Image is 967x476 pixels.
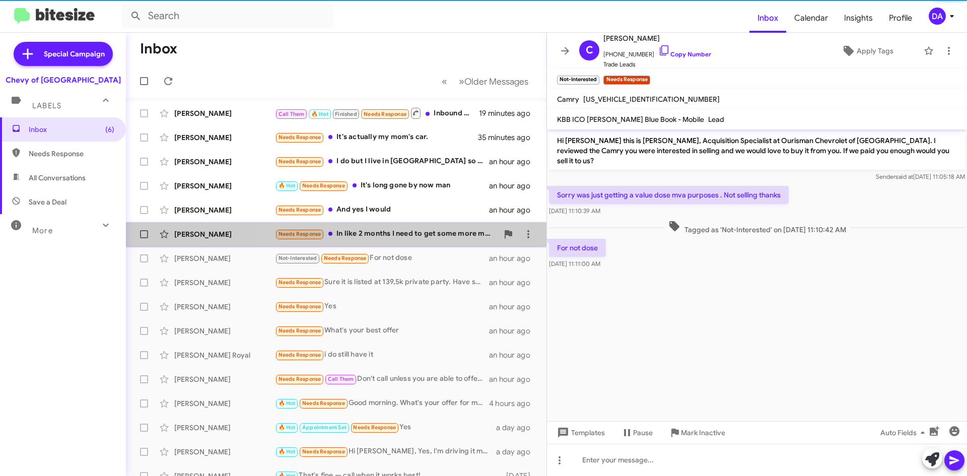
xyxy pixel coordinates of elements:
[174,157,275,167] div: [PERSON_NAME]
[436,71,453,92] button: Previous
[174,132,275,143] div: [PERSON_NAME]
[633,424,653,442] span: Pause
[6,75,121,85] div: Chevy of [GEOGRAPHIC_DATA]
[279,111,305,117] span: Call Them
[275,277,489,288] div: Sure it is listed at 139,5k private party. Have serious interest. 601 miles. 2025 Cayenne Coupe GTs
[442,75,447,88] span: «
[29,197,66,207] span: Save a Deal
[328,376,354,382] span: Call Them
[279,376,321,382] span: Needs Response
[557,76,599,85] small: Not-Interested
[836,4,881,33] a: Insights
[603,59,711,70] span: Trade Leads
[557,115,704,124] span: KBB ICO [PERSON_NAME] Blue Book - Mobile
[489,253,538,263] div: an hour ago
[478,132,538,143] div: 35 minutes ago
[549,239,606,257] p: For not dose
[786,4,836,33] a: Calendar
[275,107,479,119] div: Inbound Call
[174,181,275,191] div: [PERSON_NAME]
[880,424,929,442] span: Auto Fields
[279,448,296,455] span: 🔥 Hot
[489,326,538,336] div: an hour ago
[44,49,105,59] span: Special Campaign
[489,398,538,409] div: 4 hours ago
[174,278,275,288] div: [PERSON_NAME]
[489,350,538,360] div: an hour ago
[857,42,893,60] span: Apply Tags
[174,423,275,433] div: [PERSON_NAME]
[275,373,489,385] div: Don't call unless you are able to offer the price
[29,149,114,159] span: Needs Response
[279,400,296,406] span: 🔥 Hot
[549,186,789,204] p: Sorry was just getting a value dose mva purposes . Not selling thanks
[664,220,850,235] span: Tagged as 'Not-Interested' on [DATE] 11:10:42 AM
[14,42,113,66] a: Special Campaign
[174,374,275,384] div: [PERSON_NAME]
[920,8,956,25] button: DA
[275,422,496,433] div: Yes
[603,76,650,85] small: Needs Response
[275,228,498,240] div: In like 2 months I need to get some more money for a truck
[279,231,321,237] span: Needs Response
[302,400,345,406] span: Needs Response
[275,156,489,167] div: I do but I live in [GEOGRAPHIC_DATA] so I don't know how this would work
[555,424,605,442] span: Templates
[29,173,86,183] span: All Conversations
[353,424,396,431] span: Needs Response
[489,157,538,167] div: an hour ago
[708,115,724,124] span: Lead
[29,124,114,134] span: Inbox
[895,173,913,180] span: said at
[586,42,593,58] span: C
[613,424,661,442] button: Pause
[275,325,489,336] div: What's your best offer
[496,423,538,433] div: a day ago
[174,350,275,360] div: [PERSON_NAME] Royal
[436,71,534,92] nav: Page navigation example
[279,303,321,310] span: Needs Response
[749,4,786,33] a: Inbox
[279,352,321,358] span: Needs Response
[489,374,538,384] div: an hour ago
[364,111,406,117] span: Needs Response
[105,124,114,134] span: (6)
[302,424,347,431] span: Appointment Set
[324,255,367,261] span: Needs Response
[174,302,275,312] div: [PERSON_NAME]
[681,424,725,442] span: Mark Inactive
[275,446,496,457] div: Hi [PERSON_NAME], Yes, I'm driving it my Trax. Thank you.
[279,134,321,141] span: Needs Response
[275,349,489,361] div: i do still have it
[279,327,321,334] span: Needs Response
[459,75,464,88] span: »
[489,181,538,191] div: an hour ago
[279,158,321,165] span: Needs Response
[872,424,937,442] button: Auto Fields
[275,397,489,409] div: Good morning. What's your offer for my Tahoe?
[174,326,275,336] div: [PERSON_NAME]
[547,424,613,442] button: Templates
[929,8,946,25] div: DA
[279,255,317,261] span: Not-Interested
[464,76,528,87] span: Older Messages
[140,41,177,57] h1: Inbox
[489,205,538,215] div: an hour ago
[174,398,275,409] div: [PERSON_NAME]
[489,278,538,288] div: an hour ago
[549,131,965,170] p: Hi [PERSON_NAME] this is [PERSON_NAME], Acquisition Specialist at Ourisman Chevrolet of [GEOGRAPH...
[279,207,321,213] span: Needs Response
[496,447,538,457] div: a day ago
[453,71,534,92] button: Next
[174,447,275,457] div: [PERSON_NAME]
[479,108,538,118] div: 19 minutes ago
[174,229,275,239] div: [PERSON_NAME]
[583,95,720,104] span: [US_VEHICLE_IDENTIFICATION_NUMBER]
[122,4,333,28] input: Search
[311,111,328,117] span: 🔥 Hot
[815,42,919,60] button: Apply Tags
[489,302,538,312] div: an hour ago
[275,131,478,143] div: It's actually my mom's car.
